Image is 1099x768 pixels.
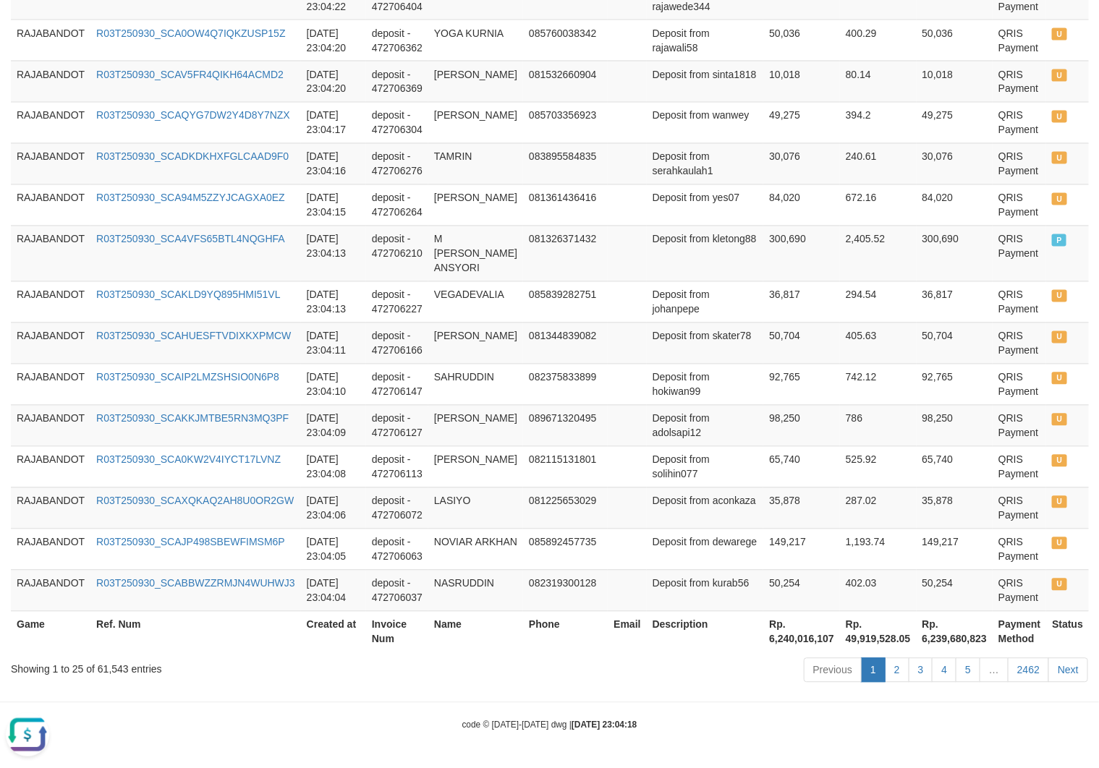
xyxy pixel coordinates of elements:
th: Created at [301,611,366,652]
td: [DATE] 23:04:15 [301,184,366,226]
td: QRIS Payment [993,364,1046,405]
th: Status [1046,611,1089,652]
td: 30,076 [917,143,993,184]
td: deposit - 472706276 [366,143,428,184]
a: R03T250930_SCAHUESFTVDIXKXPMCW [96,330,291,342]
a: R03T250930_SCA0OW4Q7IQKZUSP15Z [96,27,285,39]
td: 405.63 [840,323,917,364]
td: RAJABANDOT [11,529,90,570]
td: 089671320495 [523,405,608,446]
span: UNPAID [1052,28,1066,40]
td: [PERSON_NAME] [428,323,523,364]
td: [PERSON_NAME] [428,61,523,102]
td: 35,878 [763,487,840,529]
td: 394.2 [840,102,917,143]
td: Deposit from sinta1818 [647,61,764,102]
td: Deposit from hokiwan99 [647,364,764,405]
a: R03T250930_SCAJP498SBEWFIMSM6P [96,537,285,548]
a: R03T250930_SCAV5FR4QIKH64ACMD2 [96,69,284,80]
td: NOVIAR ARKHAN [428,529,523,570]
span: UNPAID [1052,414,1066,426]
span: UNPAID [1052,372,1066,385]
td: [DATE] 23:04:17 [301,102,366,143]
td: 92,765 [917,364,993,405]
td: 081344839082 [523,323,608,364]
a: R03T250930_SCAQYG7DW2Y4D8Y7NZX [96,110,290,121]
td: [DATE] 23:04:13 [301,226,366,281]
td: [DATE] 23:04:10 [301,364,366,405]
th: Email [608,611,646,652]
span: UNPAID [1052,496,1066,508]
td: QRIS Payment [993,61,1046,102]
td: [PERSON_NAME] [428,446,523,487]
td: deposit - 472706063 [366,529,428,570]
td: [DATE] 23:04:20 [301,20,366,61]
td: deposit - 472706037 [366,570,428,611]
td: 082319300128 [523,570,608,611]
td: 082115131801 [523,446,608,487]
td: 085760038342 [523,20,608,61]
th: Invoice Num [366,611,428,652]
th: Rp. 6,240,016,107 [763,611,840,652]
td: 081532660904 [523,61,608,102]
td: 085703356923 [523,102,608,143]
td: 672.16 [840,184,917,226]
span: UNPAID [1052,579,1066,591]
td: [DATE] 23:04:16 [301,143,366,184]
td: QRIS Payment [993,102,1046,143]
span: UNPAID [1052,69,1066,82]
td: VEGADEVALIA [428,281,523,323]
td: [PERSON_NAME] [428,405,523,446]
td: 300,690 [763,226,840,281]
td: 80.14 [840,61,917,102]
a: R03T250930_SCADKDKHXFGLCAAD9F0 [96,151,289,163]
small: code © [DATE]-[DATE] dwg | [462,720,637,730]
td: 30,076 [763,143,840,184]
td: 400.29 [840,20,917,61]
a: R03T250930_SCAIP2LMZSHSIO0N6P8 [96,372,279,383]
a: R03T250930_SCAKKJMTBE5RN3MQ3PF [96,413,289,424]
td: 081326371432 [523,226,608,281]
td: Deposit from solihin077 [647,446,764,487]
td: NASRUDDIN [428,570,523,611]
td: 84,020 [917,184,993,226]
td: Deposit from adolsapi12 [647,405,764,446]
td: RAJABANDOT [11,405,90,446]
span: UNPAID [1052,290,1066,302]
strong: [DATE] 23:04:18 [572,720,637,730]
div: Showing 1 to 25 of 61,543 entries [11,657,447,677]
td: 98,250 [917,405,993,446]
td: Deposit from dewarege [647,529,764,570]
td: QRIS Payment [993,487,1046,529]
td: deposit - 472706113 [366,446,428,487]
td: Deposit from serahkaulah1 [647,143,764,184]
td: [DATE] 23:04:04 [301,570,366,611]
td: deposit - 472706210 [366,226,428,281]
td: 085892457735 [523,529,608,570]
a: 4 [932,658,956,683]
td: [PERSON_NAME] [428,102,523,143]
td: Deposit from kurab56 [647,570,764,611]
a: Next [1048,658,1088,683]
td: 84,020 [763,184,840,226]
td: [DATE] 23:04:09 [301,405,366,446]
td: deposit - 472706227 [366,281,428,323]
td: 294.54 [840,281,917,323]
a: R03T250930_SCAKLD9YQ895HMI51VL [96,289,281,301]
td: 149,217 [917,529,993,570]
td: 65,740 [917,446,993,487]
td: [DATE] 23:04:06 [301,487,366,529]
td: 240.61 [840,143,917,184]
td: 49,275 [763,102,840,143]
td: deposit - 472706362 [366,20,428,61]
th: Rp. 6,239,680,823 [917,611,993,652]
td: LASIYO [428,487,523,529]
td: RAJABANDOT [11,102,90,143]
td: 35,878 [917,487,993,529]
td: 402.03 [840,570,917,611]
td: 49,275 [917,102,993,143]
th: Game [11,611,90,652]
td: TAMRIN [428,143,523,184]
td: [DATE] 23:04:13 [301,281,366,323]
td: [DATE] 23:04:08 [301,446,366,487]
